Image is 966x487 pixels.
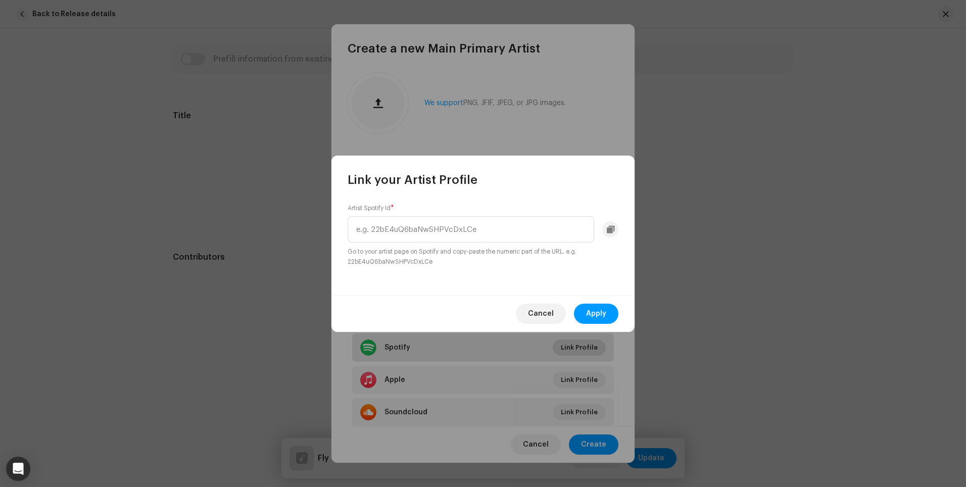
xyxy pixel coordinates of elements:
button: Apply [574,304,618,324]
button: Cancel [516,304,566,324]
span: Cancel [528,304,554,324]
span: Apply [586,304,606,324]
input: e.g. 22bE4uQ6baNwSHPVcDxLCe [348,216,594,242]
div: Open Intercom Messenger [6,457,30,481]
label: Artist Spotify Id [348,204,394,212]
span: Link your Artist Profile [348,172,477,188]
small: Go to your artist page on Spotify and copy-paste the numeric part of the URL. e.g. 22bE4uQ6baNwSH... [348,247,618,267]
